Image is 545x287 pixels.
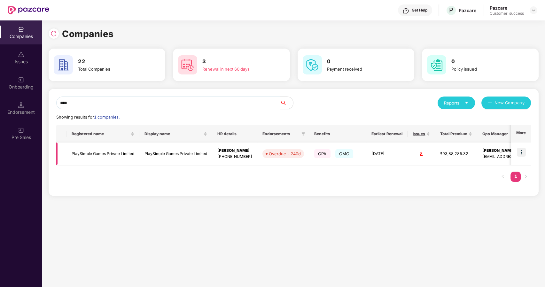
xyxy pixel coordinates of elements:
div: Pazcare [490,5,524,11]
img: svg+xml;base64,PHN2ZyB3aWR0aD0iMTQuNSIgaGVpZ2h0PSIxNC41IiB2aWV3Qm94PSIwIDAgMTYgMTYiIGZpbGw9Im5vbm... [18,102,24,108]
th: Display name [139,125,212,143]
button: right [521,172,531,182]
td: PlaySimple Games Private Limited [66,143,139,165]
span: Registered name [72,131,129,136]
img: svg+xml;base64,PHN2ZyB4bWxucz0iaHR0cDovL3d3dy53My5vcmcvMjAwMC9zdmciIHdpZHRoPSI2MCIgaGVpZ2h0PSI2MC... [427,55,446,74]
span: Showing results for [56,115,120,120]
div: Policy issued [451,66,521,72]
h3: 0 [327,58,396,66]
h3: 3 [202,58,272,66]
img: svg+xml;base64,PHN2ZyBpZD0iSGVscC0zMngzMiIgeG1sbnM9Imh0dHA6Ly93d3cudzMub3JnLzIwMDAvc3ZnIiB3aWR0aD... [403,8,409,14]
img: icon [517,148,526,157]
div: Total Companies [78,66,147,72]
th: Earliest Renewal [366,125,408,143]
img: svg+xml;base64,PHN2ZyBpZD0iSXNzdWVzX2Rpc2FibGVkIiB4bWxucz0iaHR0cDovL3d3dy53My5vcmcvMjAwMC9zdmciIH... [18,51,24,58]
div: Renewal in next 60 days [202,66,272,72]
th: Issues [408,125,435,143]
span: Display name [144,131,202,136]
span: filter [300,130,307,138]
div: [PERSON_NAME] [217,148,252,154]
span: right [524,175,528,178]
td: PlaySimple Games Private Limited [139,143,212,165]
div: ₹93,88,285.32 [440,151,472,157]
span: left [501,175,505,178]
div: Get Help [412,8,427,13]
span: 1 companies. [94,115,120,120]
img: svg+xml;base64,PHN2ZyB4bWxucz0iaHR0cDovL3d3dy53My5vcmcvMjAwMC9zdmciIHdpZHRoPSI2MCIgaGVpZ2h0PSI2MC... [54,55,73,74]
img: svg+xml;base64,PHN2ZyB3aWR0aD0iMjAiIGhlaWdodD0iMjAiIHZpZXdCb3g9IjAgMCAyMCAyMCIgZmlsbD0ibm9uZSIgeG... [18,77,24,83]
div: 8 [413,151,430,157]
span: Total Premium [440,131,467,136]
div: [PHONE_NUMBER] [217,154,252,160]
span: plus [488,101,492,106]
button: plusNew Company [481,97,531,109]
th: More [511,125,531,143]
h3: 22 [78,58,147,66]
h3: 0 [451,58,521,66]
img: svg+xml;base64,PHN2ZyB3aWR0aD0iMjAiIGhlaWdodD0iMjAiIHZpZXdCb3g9IjAgMCAyMCAyMCIgZmlsbD0ibm9uZSIgeG... [18,127,24,134]
span: New Company [494,100,525,106]
img: svg+xml;base64,PHN2ZyBpZD0iRHJvcGRvd24tMzJ4MzIiIHhtbG5zPSJodHRwOi8vd3d3LnczLm9yZy8yMDAwL3N2ZyIgd2... [531,8,536,13]
span: GMC [335,149,354,158]
button: left [498,172,508,182]
h1: Companies [62,27,114,41]
span: Ops Manager [482,131,543,136]
th: Benefits [309,125,366,143]
div: Reports [444,100,469,106]
img: svg+xml;base64,PHN2ZyB4bWxucz0iaHR0cDovL3d3dy53My5vcmcvMjAwMC9zdmciIHdpZHRoPSI2MCIgaGVpZ2h0PSI2MC... [303,55,322,74]
span: caret-down [464,101,469,105]
span: P [449,6,453,14]
div: Payment received [327,66,396,72]
span: GPA [314,149,331,158]
img: New Pazcare Logo [8,6,49,14]
div: Overdue - 240d [269,151,301,157]
th: Registered name [66,125,139,143]
li: Previous Page [498,172,508,182]
button: search [280,97,293,109]
a: 1 [510,172,521,181]
img: svg+xml;base64,PHN2ZyBpZD0iUmVsb2FkLTMyeDMyIiB4bWxucz0iaHR0cDovL3d3dy53My5vcmcvMjAwMC9zdmciIHdpZH... [51,30,57,37]
img: svg+xml;base64,PHN2ZyBpZD0iQ29tcGFuaWVzIiB4bWxucz0iaHR0cDovL3d3dy53My5vcmcvMjAwMC9zdmciIHdpZHRoPS... [18,26,24,33]
span: Issues [413,131,425,136]
th: Total Premium [435,125,477,143]
th: HR details [212,125,257,143]
td: [DATE] [366,143,408,165]
img: svg+xml;base64,PHN2ZyB4bWxucz0iaHR0cDovL3d3dy53My5vcmcvMjAwMC9zdmciIHdpZHRoPSI2MCIgaGVpZ2h0PSI2MC... [178,55,197,74]
li: Next Page [521,172,531,182]
div: Pazcare [459,7,476,13]
div: Customer_success [490,11,524,16]
span: search [280,100,293,105]
span: filter [301,132,305,136]
span: Endorsements [262,131,299,136]
li: 1 [510,172,521,182]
